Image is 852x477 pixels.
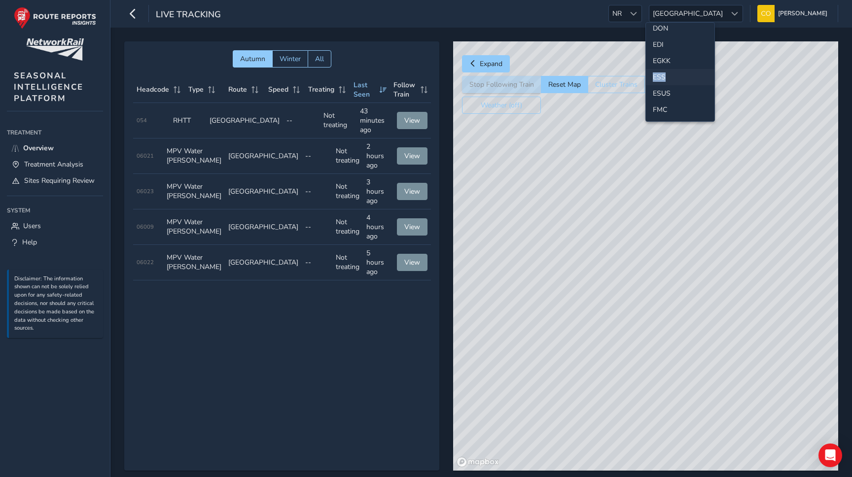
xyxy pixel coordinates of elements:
[137,117,147,124] span: 054
[225,245,302,280] td: [GEOGRAPHIC_DATA]
[233,50,272,68] button: Autumn
[137,152,154,160] span: 06021
[268,85,288,94] span: Speed
[7,140,103,156] a: Overview
[272,50,308,68] button: Winter
[644,76,710,93] button: See all UK trains
[163,209,225,245] td: MPV Water [PERSON_NAME]
[137,85,169,94] span: Headcode
[404,258,420,267] span: View
[225,209,302,245] td: [GEOGRAPHIC_DATA]
[163,245,225,280] td: MPV Water [PERSON_NAME]
[757,5,775,22] img: diamond-layout
[397,112,427,129] button: View
[332,245,363,280] td: Not treating
[462,55,510,72] button: Expand
[404,222,420,232] span: View
[26,38,84,61] img: customer logo
[397,218,427,236] button: View
[308,85,334,94] span: Treating
[397,183,427,200] button: View
[397,147,427,165] button: View
[163,138,225,174] td: MPV Water [PERSON_NAME]
[363,245,393,280] td: 5 hours ago
[156,8,221,22] span: Live Tracking
[646,118,714,134] li: HOU
[332,138,363,174] td: Not treating
[7,156,103,172] a: Treatment Analysis
[170,103,206,138] td: RHTT
[302,174,332,209] td: --
[818,443,842,467] div: Open Intercom Messenger
[137,223,154,231] span: 06009
[24,160,83,169] span: Treatment Analysis
[137,188,154,195] span: 06023
[480,59,502,68] span: Expand
[206,103,283,138] td: [GEOGRAPHIC_DATA]
[332,209,363,245] td: Not treating
[22,238,37,247] span: Help
[778,5,827,22] span: [PERSON_NAME]
[14,275,98,333] p: Disclaimer: The information shown can not be solely relied upon for any safety-related decisions,...
[7,125,103,140] div: Treatment
[163,174,225,209] td: MPV Water [PERSON_NAME]
[23,143,54,153] span: Overview
[646,53,714,69] li: EGKK
[588,76,644,93] button: Cluster Trains
[14,70,83,104] span: SEASONAL INTELLIGENCE PLATFORM
[302,138,332,174] td: --
[393,80,417,99] span: Follow Train
[646,102,714,118] li: FMC
[646,20,714,36] li: DON
[356,103,393,138] td: 43 minutes ago
[609,5,625,22] span: NR
[23,221,41,231] span: Users
[397,254,427,271] button: View
[225,174,302,209] td: [GEOGRAPHIC_DATA]
[646,36,714,53] li: EDI
[14,7,96,29] img: rr logo
[315,54,324,64] span: All
[757,5,831,22] button: [PERSON_NAME]
[646,85,714,102] li: ESUS
[404,151,420,161] span: View
[225,138,302,174] td: [GEOGRAPHIC_DATA]
[462,97,541,114] button: Weather (off)
[7,172,103,189] a: Sites Requiring Review
[7,234,103,250] a: Help
[7,203,103,218] div: System
[308,50,331,68] button: All
[283,103,319,138] td: --
[404,116,420,125] span: View
[363,174,393,209] td: 3 hours ago
[363,209,393,245] td: 4 hours ago
[302,209,332,245] td: --
[332,174,363,209] td: Not treating
[228,85,247,94] span: Route
[188,85,204,94] span: Type
[363,138,393,174] td: 2 hours ago
[354,80,376,99] span: Last Seen
[302,245,332,280] td: --
[320,103,356,138] td: Not treating
[280,54,301,64] span: Winter
[646,69,714,85] li: ESS
[404,187,420,196] span: View
[541,76,588,93] button: Reset Map
[137,259,154,266] span: 06022
[7,218,103,234] a: Users
[649,5,726,22] span: [GEOGRAPHIC_DATA]
[24,176,95,185] span: Sites Requiring Review
[240,54,265,64] span: Autumn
